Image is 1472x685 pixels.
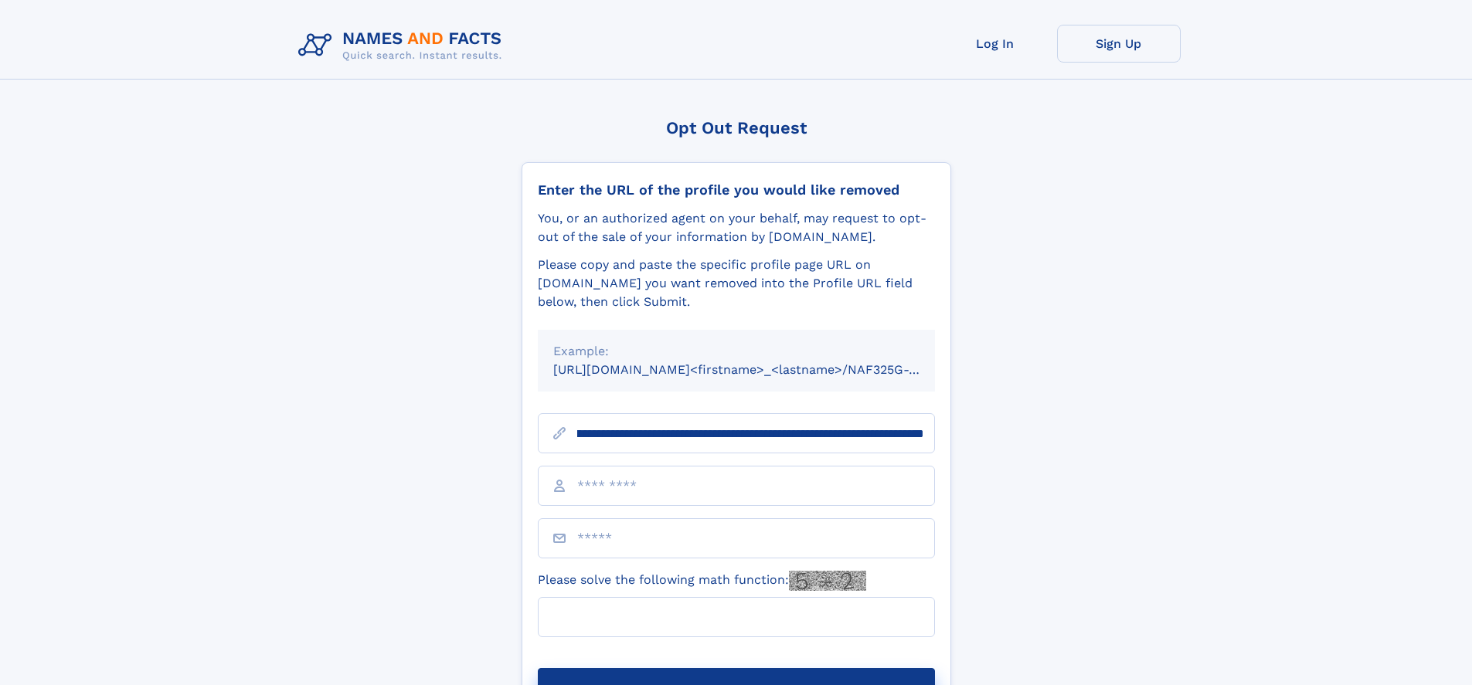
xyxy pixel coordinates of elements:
[522,118,951,137] div: Opt Out Request
[538,571,866,591] label: Please solve the following math function:
[292,25,515,66] img: Logo Names and Facts
[538,181,935,198] div: Enter the URL of the profile you would like removed
[553,362,964,377] small: [URL][DOMAIN_NAME]<firstname>_<lastname>/NAF325G-xxxxxxxx
[538,209,935,246] div: You, or an authorized agent on your behalf, may request to opt-out of the sale of your informatio...
[1057,25,1181,63] a: Sign Up
[538,256,935,311] div: Please copy and paste the specific profile page URL on [DOMAIN_NAME] you want removed into the Pr...
[553,342,920,361] div: Example:
[933,25,1057,63] a: Log In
